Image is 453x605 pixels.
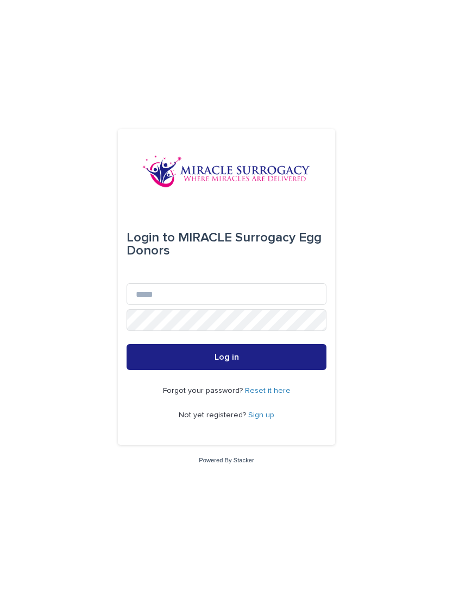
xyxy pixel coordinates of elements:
[142,155,311,188] img: OiFFDOGZQuirLhrlO1ag
[215,353,239,361] span: Log in
[127,344,326,370] button: Log in
[179,411,248,419] span: Not yet registered?
[127,222,326,266] div: MIRACLE Surrogacy Egg Donors
[245,387,291,394] a: Reset it here
[199,457,254,463] a: Powered By Stacker
[163,387,245,394] span: Forgot your password?
[248,411,274,419] a: Sign up
[127,231,175,244] span: Login to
